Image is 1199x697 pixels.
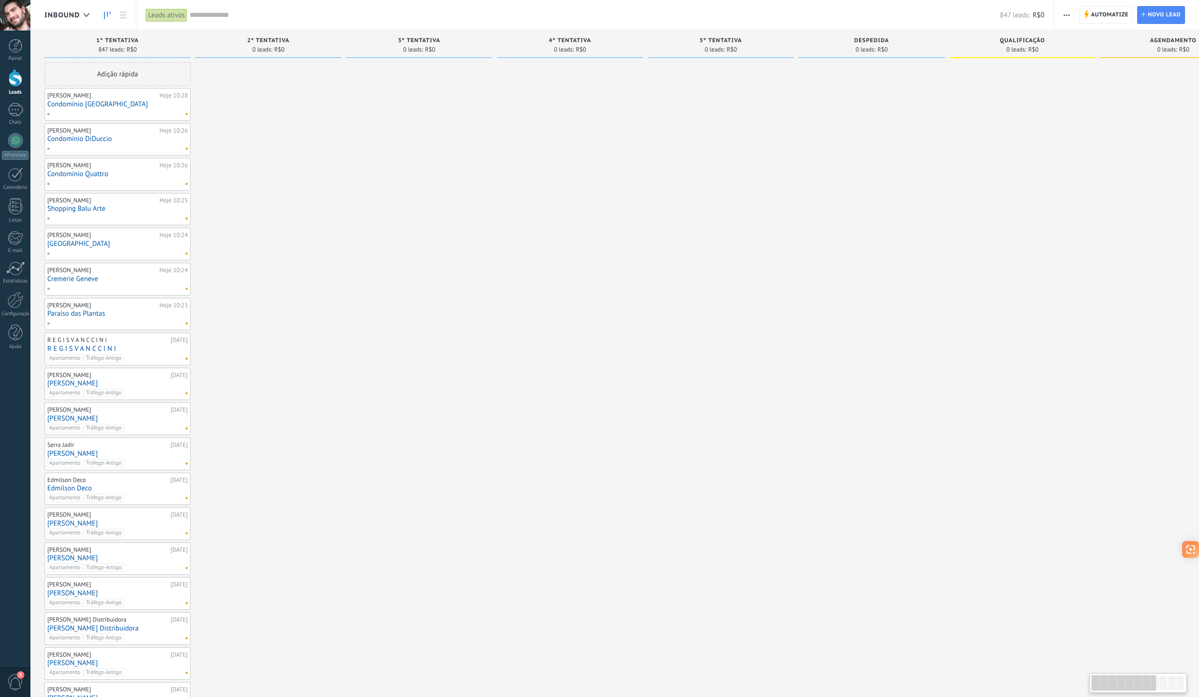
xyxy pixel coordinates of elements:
div: [PERSON_NAME] [47,267,157,274]
a: [PERSON_NAME] [47,519,188,527]
span: R$0 [1028,47,1038,52]
a: [PERSON_NAME] [47,659,188,667]
div: [PERSON_NAME] [47,546,168,554]
a: [PERSON_NAME] [47,415,188,423]
div: Hoje 10:28 [160,92,188,99]
span: Nenhuma tarefa atribuída [185,497,188,499]
div: WhatsApp [2,151,29,160]
span: R$0 [425,47,435,52]
span: 0 leads: [1157,47,1177,52]
span: 847 leads: [1000,11,1030,20]
span: Nenhuma tarefa atribuída [185,392,188,394]
div: Leads ativos [146,8,187,22]
span: Tráfego-Antigo [84,668,124,677]
div: Hoje 10:24 [160,267,188,274]
span: 847 leads: [98,47,125,52]
span: Nenhuma tarefa atribuída [185,252,188,255]
div: 4° TENTATIVA [502,37,638,45]
span: 0 leads: [554,47,574,52]
span: Tráfego-Antigo [84,599,124,607]
div: [DATE] [170,406,188,414]
span: Apartamento [47,599,83,607]
a: [PERSON_NAME] [47,450,188,458]
div: 1° TENTATIVA [49,37,186,45]
div: [DATE] [170,441,188,449]
span: Nenhuma tarefa atribuída [185,532,188,534]
span: Apartamento [47,459,83,467]
div: [PERSON_NAME] [47,162,157,169]
div: [DATE] [170,651,188,659]
span: AGENDAMENTO [1150,37,1196,44]
a: Cremerie Geneve [47,275,188,283]
span: Nenhuma tarefa atribuída [185,113,188,115]
div: Edmilson Deco [47,476,168,484]
span: 4° TENTATIVA [549,37,592,44]
span: Nenhuma tarefa atribuída [185,462,188,465]
a: Novo lead [1137,6,1185,24]
div: [PERSON_NAME] [47,127,157,134]
span: Tráfego-Antigo [84,389,124,397]
span: Apartamento [47,564,83,572]
span: Apartamento [47,668,83,677]
span: 1° TENTATIVA [96,37,139,44]
div: 5° TENTATIVA [652,37,789,45]
span: Tráfego-Antigo [84,424,124,432]
div: Adição rápida [44,62,191,86]
span: R$0 [126,47,137,52]
div: Estatísticas [2,278,29,284]
div: Ajuda [2,344,29,350]
div: [PERSON_NAME] [47,651,168,659]
span: Nenhuma tarefa atribuída [185,357,188,360]
div: E-mail [2,248,29,254]
span: Nenhuma tarefa atribuída [185,148,188,150]
span: R$0 [877,47,888,52]
span: 0 leads: [252,47,273,52]
div: Hoje 10:24 [160,231,188,239]
div: [PERSON_NAME] [47,511,168,519]
div: 3° TENTATIVA [351,37,488,45]
span: Nenhuma tarefa atribuída [185,672,188,674]
a: Condomínio DiDuccio [47,135,188,143]
div: Hoje 10:26 [160,127,188,134]
span: R$0 [576,47,586,52]
a: Automatize [1080,6,1132,24]
div: [DATE] [170,616,188,623]
span: Tráfego-Antigo [84,564,124,572]
div: Calendário [2,185,29,191]
div: 2° TENTATIVA [200,37,337,45]
a: Condomínio [GEOGRAPHIC_DATA] [47,100,188,108]
div: [PERSON_NAME] [47,371,168,379]
span: DESPEDIDA [854,37,889,44]
span: R$0 [1033,11,1044,20]
a: R E G I S V A N C C I N I [47,345,188,353]
span: 5 [17,671,24,679]
span: 2° TENTATIVA [247,37,290,44]
div: [PERSON_NAME] [47,686,168,693]
div: [DATE] [170,476,188,484]
div: [DATE] [170,371,188,379]
span: Tráfego-Antigo [84,494,124,502]
span: 0 leads: [705,47,725,52]
span: QUALIFICAÇÃO [1000,37,1045,44]
div: [PERSON_NAME] [47,302,157,309]
span: R$0 [274,47,284,52]
a: [PERSON_NAME] Distribuidora [47,624,188,632]
span: Tráfego-Antigo [84,459,124,467]
span: 0 leads: [856,47,876,52]
div: [DATE] [170,546,188,554]
div: [PERSON_NAME] Distribuidora [47,616,168,623]
div: Painel [2,56,29,62]
span: R$0 [1179,47,1189,52]
span: Inbound [44,11,80,20]
span: Nenhuma tarefa atribuída [185,322,188,325]
span: Apartamento [47,494,83,502]
div: DESPEDIDA [803,37,940,45]
span: Nenhuma tarefa atribuída [185,288,188,290]
span: Tráfego-Antigo [84,529,124,537]
span: Nenhuma tarefa atribuída [185,183,188,185]
a: Condomínio Quattro [47,170,188,178]
span: 0 leads: [1007,47,1027,52]
div: [DATE] [170,336,188,344]
span: 3° TENTATIVA [398,37,441,44]
span: Apartamento [47,424,83,432]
